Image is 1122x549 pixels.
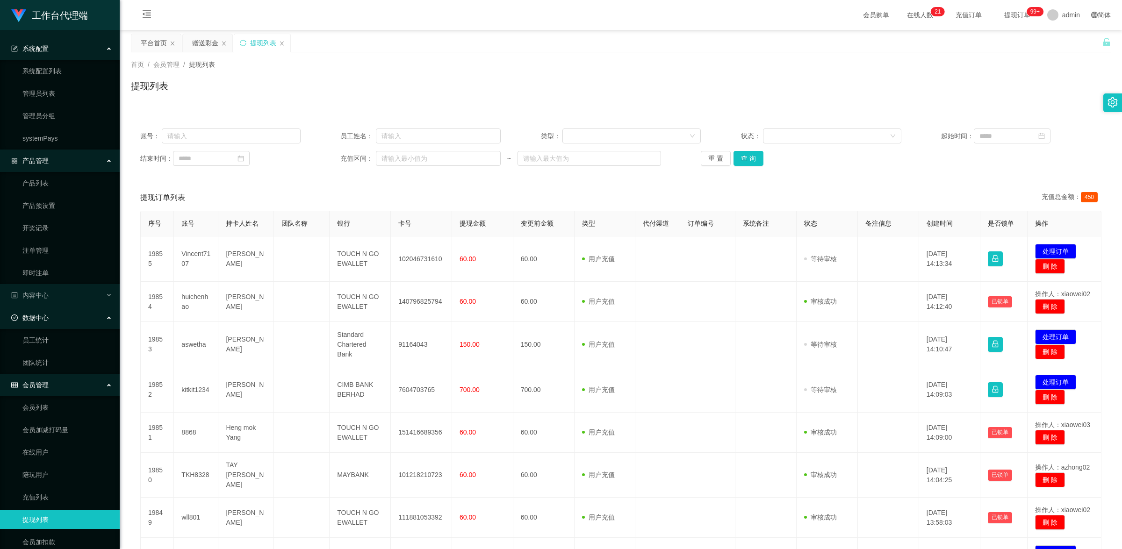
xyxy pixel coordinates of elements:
[919,236,980,282] td: [DATE] 14:13:34
[131,79,168,93] h1: 提现列表
[398,220,411,227] span: 卡号
[281,220,308,227] span: 团队名称
[743,220,769,227] span: 系统备注
[919,322,980,367] td: [DATE] 14:10:47
[391,453,452,498] td: 101218210723
[174,453,218,498] td: TKH8328
[460,428,476,436] span: 60.00
[391,322,452,367] td: 91164043
[11,314,18,321] i: 图标: check-circle-o
[174,236,218,282] td: Vincent7107
[376,151,501,166] input: 请输入最小值为
[174,322,218,367] td: aswetha
[330,367,391,413] td: CIMB BANK BERHAD
[927,220,953,227] span: 创建时间
[340,131,376,141] span: 员工姓名：
[11,292,49,299] span: 内容中心
[988,512,1012,523] button: 已锁单
[988,220,1014,227] span: 是否锁单
[582,386,615,393] span: 用户充值
[701,151,731,166] button: 重 置
[919,498,980,538] td: [DATE] 13:58:03
[1035,472,1065,487] button: 删 除
[22,174,112,193] a: 产品列表
[218,413,274,453] td: Heng mok Yang
[1035,390,1065,405] button: 删 除
[22,129,112,148] a: systemPays
[22,107,112,125] a: 管理员分组
[643,220,669,227] span: 代付渠道
[690,133,695,140] i: 图标: down
[330,282,391,322] td: TOUCH N GO EWALLET
[513,453,575,498] td: 60.00
[218,282,274,322] td: [PERSON_NAME]
[741,131,763,141] span: 状态：
[1035,463,1090,471] span: 操作人：azhong02
[11,45,49,52] span: 系统配置
[513,236,575,282] td: 60.00
[140,154,173,164] span: 结束时间：
[183,61,185,68] span: /
[865,220,892,227] span: 备注信息
[1102,38,1111,46] i: 图标: unlock
[141,236,174,282] td: 19855
[804,428,837,436] span: 审核成功
[1081,192,1098,202] span: 450
[582,471,615,478] span: 用户充值
[890,133,896,140] i: 图标: down
[192,34,218,52] div: 赠送彩金
[513,367,575,413] td: 700.00
[22,510,112,529] a: 提现列表
[1035,244,1076,259] button: 处理订单
[1035,506,1090,513] span: 操作人：xiaowei02
[11,157,18,164] i: 图标: appstore-o
[11,45,18,52] i: 图标: form
[804,341,837,348] span: 等待审核
[804,298,837,305] span: 审核成功
[22,62,112,80] a: 系统配置列表
[22,264,112,282] a: 即时注单
[11,381,49,389] span: 会员管理
[22,421,112,439] a: 会员加减打码量
[340,154,376,164] span: 充值区间：
[1035,344,1065,359] button: 删 除
[11,292,18,299] i: 图标: profile
[22,84,112,103] a: 管理员列表
[11,9,26,22] img: logo.9652507e.png
[391,498,452,538] td: 111881053392
[518,151,661,166] input: 请输入最大值为
[988,337,1003,352] button: 图标: lock
[1035,299,1065,314] button: 删 除
[919,367,980,413] td: [DATE] 14:09:03
[250,34,276,52] div: 提现列表
[141,282,174,322] td: 19854
[582,513,615,521] span: 用户充值
[1035,290,1090,298] span: 操作人：xiaowei02
[141,498,174,538] td: 19849
[582,255,615,263] span: 用户充值
[1042,192,1101,203] div: 充值总金额：
[226,220,259,227] span: 持卡人姓名
[22,219,112,237] a: 开奖记录
[148,61,150,68] span: /
[521,220,554,227] span: 变更前金额
[32,0,88,30] h1: 工作台代理端
[938,7,941,16] p: 1
[22,241,112,260] a: 注单管理
[22,488,112,506] a: 充值列表
[1035,430,1065,445] button: 删 除
[501,154,518,164] span: ~
[22,196,112,215] a: 产品预设置
[804,471,837,478] span: 审核成功
[181,220,194,227] span: 账号
[513,282,575,322] td: 60.00
[189,61,215,68] span: 提现列表
[22,465,112,484] a: 陪玩用户
[951,12,986,18] span: 充值订单
[582,428,615,436] span: 用户充值
[902,12,938,18] span: 在线人数
[541,131,563,141] span: 类型：
[460,386,480,393] span: 700.00
[1035,259,1065,274] button: 删 除
[218,236,274,282] td: [PERSON_NAME]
